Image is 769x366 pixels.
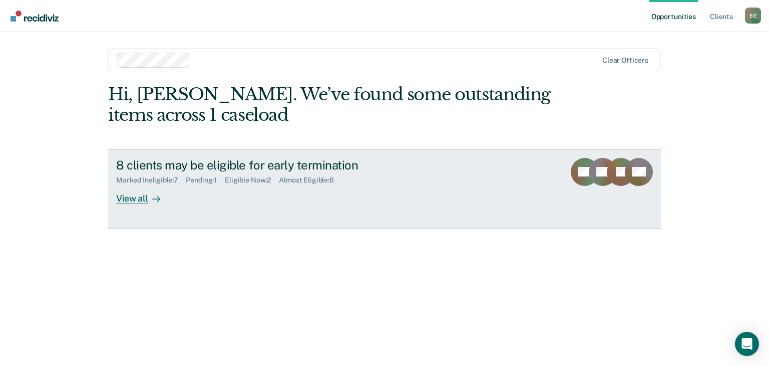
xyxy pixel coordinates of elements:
button: Profile dropdown button [745,8,761,24]
div: B E [745,8,761,24]
div: Pending : 1 [186,176,225,185]
a: 8 clients may be eligible for early terminationMarked Ineligible:7Pending:1Eligible Now:2Almost E... [108,149,661,229]
div: Eligible Now : 2 [225,176,279,185]
div: 8 clients may be eligible for early termination [116,158,468,172]
div: Marked Ineligible : 7 [116,176,186,185]
div: Open Intercom Messenger [735,332,759,356]
div: Clear officers [602,56,648,65]
div: View all [116,185,172,204]
img: Recidiviz [11,11,59,22]
div: Almost Eligible : 6 [279,176,342,185]
div: Hi, [PERSON_NAME]. We’ve found some outstanding items across 1 caseload [108,84,550,125]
